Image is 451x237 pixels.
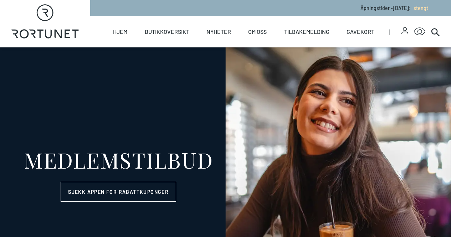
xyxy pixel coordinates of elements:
[248,16,267,47] a: Om oss
[61,182,176,202] a: Sjekk appen for rabattkuponger
[411,5,428,11] a: stengt
[347,16,374,47] a: Gavekort
[145,16,189,47] a: Butikkoversikt
[284,16,329,47] a: Tilbakemelding
[414,26,425,37] button: Open Accessibility Menu
[414,5,428,11] span: stengt
[360,4,428,12] p: Åpningstider - [DATE] :
[389,16,401,47] span: |
[24,149,213,170] div: MEDLEMSTILBUD
[206,16,231,47] a: Nyheter
[113,16,127,47] a: Hjem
